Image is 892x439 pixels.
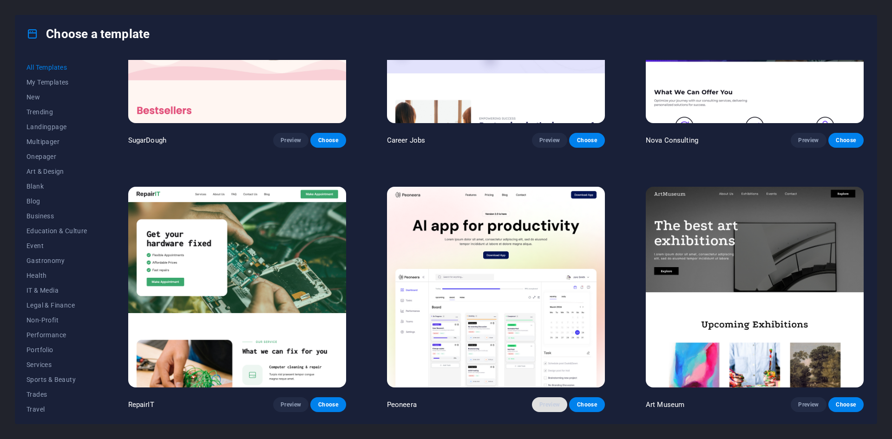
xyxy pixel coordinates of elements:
[836,137,856,144] span: Choose
[387,136,426,145] p: Career Jobs
[26,194,87,209] button: Blog
[26,79,87,86] span: My Templates
[26,227,87,235] span: Education & Culture
[387,400,417,409] p: Peoneera
[26,168,87,175] span: Art & Design
[836,401,856,408] span: Choose
[539,137,560,144] span: Preview
[26,272,87,279] span: Health
[26,287,87,294] span: IT & Media
[26,331,87,339] span: Performance
[26,257,87,264] span: Gastronomy
[26,391,87,398] span: Trades
[577,137,597,144] span: Choose
[26,26,150,41] h4: Choose a template
[26,313,87,328] button: Non-Profit
[828,397,864,412] button: Choose
[387,187,605,387] img: Peoneera
[26,376,87,383] span: Sports & Beauty
[791,397,826,412] button: Preview
[318,137,338,144] span: Choose
[791,133,826,148] button: Preview
[26,402,87,417] button: Travel
[26,153,87,160] span: Onepager
[569,133,604,148] button: Choose
[798,401,819,408] span: Preview
[26,64,87,71] span: All Templates
[26,372,87,387] button: Sports & Beauty
[128,136,166,145] p: SugarDough
[26,179,87,194] button: Blank
[26,342,87,357] button: Portfolio
[26,346,87,354] span: Portfolio
[26,357,87,372] button: Services
[26,361,87,368] span: Services
[273,397,308,412] button: Preview
[646,400,684,409] p: Art Museum
[318,401,338,408] span: Choose
[646,187,864,387] img: Art Museum
[26,283,87,298] button: IT & Media
[532,397,567,412] button: Preview
[646,136,698,145] p: Nova Consulting
[281,137,301,144] span: Preview
[26,108,87,116] span: Trending
[26,105,87,119] button: Trending
[26,268,87,283] button: Health
[26,253,87,268] button: Gastronomy
[798,137,819,144] span: Preview
[273,133,308,148] button: Preview
[26,298,87,313] button: Legal & Finance
[577,401,597,408] span: Choose
[26,197,87,205] span: Blog
[26,149,87,164] button: Onepager
[26,164,87,179] button: Art & Design
[26,138,87,145] span: Multipager
[26,183,87,190] span: Blank
[539,401,560,408] span: Preview
[26,316,87,324] span: Non-Profit
[26,387,87,402] button: Trades
[828,133,864,148] button: Choose
[26,238,87,253] button: Event
[569,397,604,412] button: Choose
[26,406,87,413] span: Travel
[26,328,87,342] button: Performance
[310,397,346,412] button: Choose
[26,75,87,90] button: My Templates
[281,401,301,408] span: Preview
[128,187,346,387] img: RepairIT
[532,133,567,148] button: Preview
[26,119,87,134] button: Landingpage
[26,301,87,309] span: Legal & Finance
[26,223,87,238] button: Education & Culture
[26,134,87,149] button: Multipager
[26,209,87,223] button: Business
[26,123,87,131] span: Landingpage
[26,212,87,220] span: Business
[26,242,87,249] span: Event
[26,60,87,75] button: All Templates
[26,93,87,101] span: New
[26,90,87,105] button: New
[128,400,154,409] p: RepairIT
[310,133,346,148] button: Choose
